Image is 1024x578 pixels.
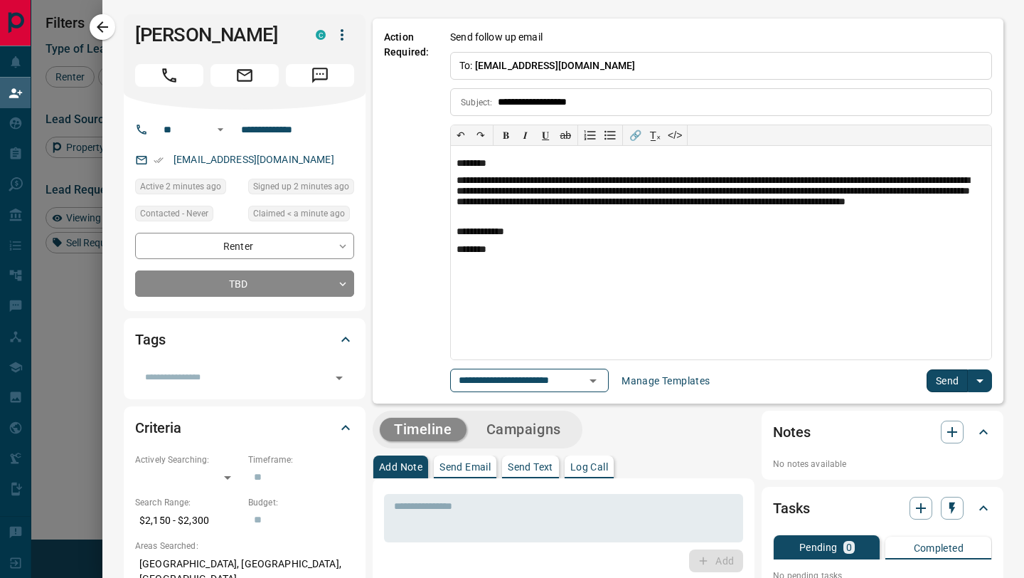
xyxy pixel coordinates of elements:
[471,125,491,145] button: ↷
[625,125,645,145] button: 🔗
[542,130,549,141] span: 𝐔
[645,125,665,145] button: T̲ₓ
[580,125,600,145] button: Numbered list
[135,23,294,46] h1: [PERSON_NAME]
[135,179,241,199] div: Sun Aug 17 2025
[248,179,354,199] div: Sun Aug 17 2025
[496,125,516,145] button: 𝐁
[154,155,164,165] svg: Email Verified
[450,30,543,45] p: Send follow up email
[135,233,354,259] div: Renter
[329,368,349,388] button: Open
[600,125,620,145] button: Bullet list
[914,543,964,553] p: Completed
[253,206,345,221] span: Claimed < a minute ago
[135,328,165,351] h2: Tags
[560,130,571,141] s: ab
[927,369,969,392] button: Send
[461,96,492,109] p: Subject:
[253,179,349,194] span: Signed up 2 minutes ago
[665,125,685,145] button: </>
[135,322,354,357] div: Tags
[773,491,992,525] div: Tasks
[135,411,354,445] div: Criteria
[570,462,608,472] p: Log Call
[248,206,354,226] div: Sun Aug 17 2025
[135,540,354,552] p: Areas Searched:
[248,453,354,466] p: Timeframe:
[140,179,221,194] span: Active 2 minutes ago
[451,125,471,145] button: ↶
[135,496,241,509] p: Search Range:
[135,270,354,297] div: TBD
[135,453,241,466] p: Actively Searching:
[516,125,535,145] button: 𝑰
[846,542,852,552] p: 0
[380,418,466,441] button: Timeline
[508,462,553,472] p: Send Text
[212,121,229,138] button: Open
[773,421,810,443] h2: Notes
[475,60,636,71] span: [EMAIL_ADDRESS][DOMAIN_NAME]
[286,64,354,87] span: Message
[384,30,429,392] p: Action Required:
[927,369,993,392] div: split button
[583,371,603,391] button: Open
[379,462,422,472] p: Add Note
[613,369,718,392] button: Manage Templates
[135,64,203,87] span: Call
[773,497,809,520] h2: Tasks
[535,125,555,145] button: 𝐔
[135,416,181,439] h2: Criteria
[135,509,241,532] p: $2,150 - $2,300
[439,462,491,472] p: Send Email
[210,64,279,87] span: Email
[174,154,334,165] a: [EMAIL_ADDRESS][DOMAIN_NAME]
[316,30,326,40] div: condos.ca
[555,125,575,145] button: ab
[472,418,575,441] button: Campaigns
[450,52,992,80] p: To:
[248,496,354,509] p: Budget:
[799,542,838,552] p: Pending
[773,415,992,449] div: Notes
[140,206,208,221] span: Contacted - Never
[773,458,992,471] p: No notes available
